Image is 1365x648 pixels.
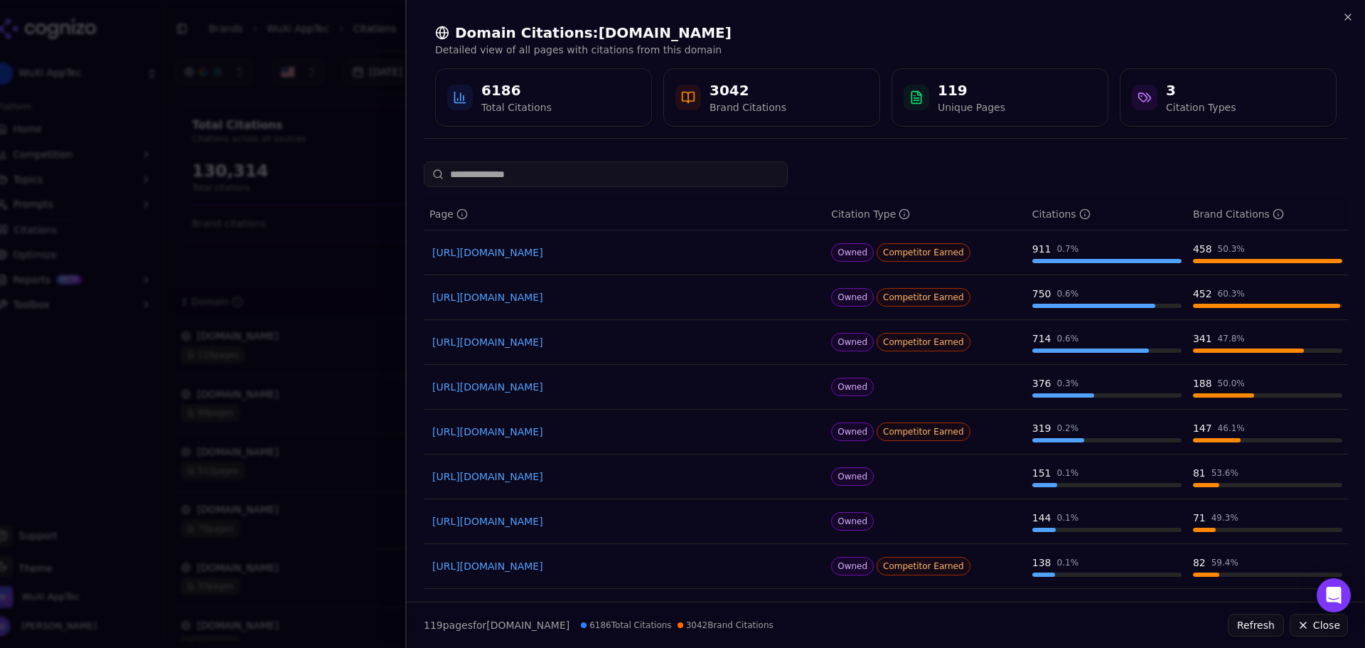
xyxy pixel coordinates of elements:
[432,335,817,349] a: [URL][DOMAIN_NAME]
[877,557,970,575] span: Competitor Earned
[1032,466,1051,480] div: 151
[432,380,817,394] a: [URL][DOMAIN_NAME]
[1193,421,1212,435] div: 147
[1218,378,1245,389] div: 50.0 %
[1193,331,1212,346] div: 341
[432,290,817,304] a: [URL][DOMAIN_NAME]
[424,620,443,631] span: 119
[1193,287,1212,301] div: 452
[1032,242,1051,256] div: 911
[710,100,786,115] div: Brand Citations
[1032,376,1051,391] div: 376
[1032,287,1051,301] div: 750
[831,333,874,351] span: Owned
[831,288,874,307] span: Owned
[432,469,817,484] a: [URL][DOMAIN_NAME]
[877,288,970,307] span: Competitor Earned
[1290,614,1348,637] button: Close
[435,43,1337,57] p: Detailed view of all pages with citations from this domain
[581,620,671,631] span: 6186 Total Citations
[432,425,817,439] a: [URL][DOMAIN_NAME]
[831,207,910,221] div: Citation Type
[938,80,1005,100] div: 119
[432,559,817,573] a: [URL][DOMAIN_NAME]
[1218,288,1245,299] div: 60.3 %
[825,198,1027,230] th: citationTypes
[1211,512,1238,524] div: 49.3 %
[432,245,817,260] a: [URL][DOMAIN_NAME]
[877,423,970,441] span: Competitor Earned
[429,207,468,221] div: Page
[1211,467,1238,479] div: 53.6 %
[1057,378,1079,389] div: 0.3 %
[486,620,569,631] span: [DOMAIN_NAME]
[831,378,874,396] span: Owned
[481,80,552,100] div: 6186
[1057,512,1079,524] div: 0.1 %
[1187,198,1348,230] th: brandCitationCount
[424,618,569,632] p: page s for
[1228,614,1284,637] button: Refresh
[1032,207,1091,221] div: Citations
[1057,243,1079,255] div: 0.7 %
[1032,556,1051,570] div: 138
[1193,207,1284,221] div: Brand Citations
[831,243,874,262] span: Owned
[424,198,825,230] th: page
[1057,557,1079,568] div: 0.1 %
[678,620,773,631] span: 3042 Brand Citations
[1193,466,1206,480] div: 81
[1218,423,1245,434] div: 46.1 %
[1218,243,1245,255] div: 50.3 %
[1166,80,1236,100] div: 3
[710,80,786,100] div: 3042
[1193,556,1206,570] div: 82
[432,514,817,529] a: [URL][DOMAIN_NAME]
[831,467,874,486] span: Owned
[1057,423,1079,434] div: 0.2 %
[1032,331,1051,346] div: 714
[1166,100,1236,115] div: Citation Types
[831,512,874,531] span: Owned
[1057,288,1079,299] div: 0.6 %
[1193,376,1212,391] div: 188
[435,23,1337,43] h2: Domain Citations: [DOMAIN_NAME]
[877,333,970,351] span: Competitor Earned
[938,100,1005,115] div: Unique Pages
[1218,333,1245,344] div: 47.8 %
[1193,242,1212,256] div: 458
[1032,421,1051,435] div: 319
[1057,467,1079,479] div: 0.1 %
[831,557,874,575] span: Owned
[1032,511,1051,525] div: 144
[1211,557,1238,568] div: 59.4 %
[481,100,552,115] div: Total Citations
[877,243,970,262] span: Competitor Earned
[831,423,874,441] span: Owned
[1057,333,1079,344] div: 0.6 %
[1027,198,1187,230] th: totalCitationCount
[1193,511,1206,525] div: 71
